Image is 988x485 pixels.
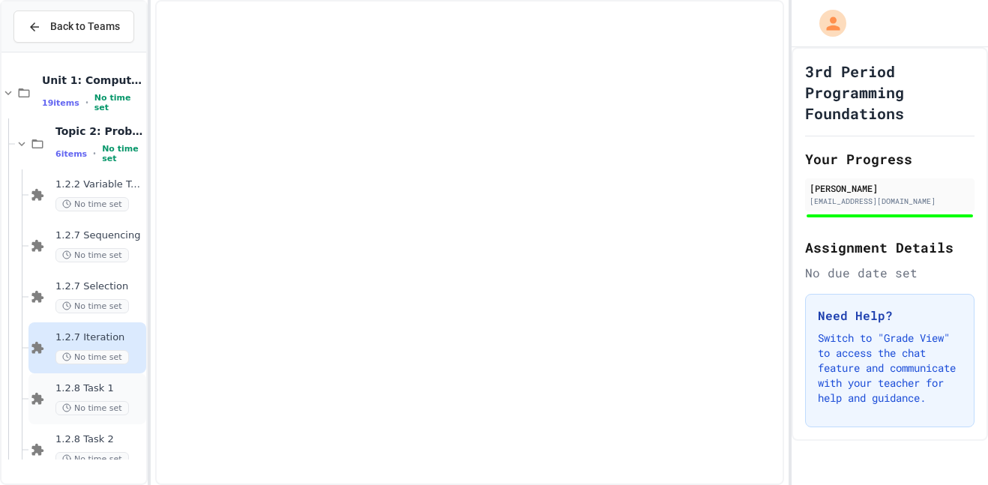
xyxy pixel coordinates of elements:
button: Back to Teams [13,10,134,43]
span: Back to Teams [50,19,120,34]
span: 1.2.7 Selection [55,280,143,293]
div: No due date set [805,264,975,282]
span: No time set [94,93,143,112]
div: My Account [804,6,850,40]
span: • [93,148,96,160]
span: No time set [55,248,129,262]
span: No time set [55,452,129,466]
h2: Your Progress [805,148,975,169]
span: 6 items [55,149,87,159]
span: 1.2.8 Task 1 [55,382,143,395]
h2: Assignment Details [805,237,975,258]
h3: Need Help? [818,307,962,325]
span: 1.2.7 Iteration [55,331,143,344]
span: No time set [55,350,129,364]
p: Switch to "Grade View" to access the chat feature and communicate with your teacher for help and ... [818,331,962,406]
span: 19 items [42,98,79,108]
span: No time set [55,299,129,313]
div: [PERSON_NAME] [810,181,970,195]
span: Topic 2: Problem Decomposition and Logic Structures [55,124,143,138]
span: No time set [55,401,129,415]
span: 1.2.7 Sequencing [55,229,143,242]
span: Unit 1: Computational Thinking & Problem Solving [42,73,143,87]
h1: 3rd Period Programming Foundations [805,61,975,124]
div: [EMAIL_ADDRESS][DOMAIN_NAME] [810,196,970,207]
span: • [85,97,88,109]
span: 1.2.8 Task 2 [55,433,143,446]
span: No time set [55,197,129,211]
span: 1.2.2 Variable Types [55,178,143,191]
span: No time set [102,144,142,163]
